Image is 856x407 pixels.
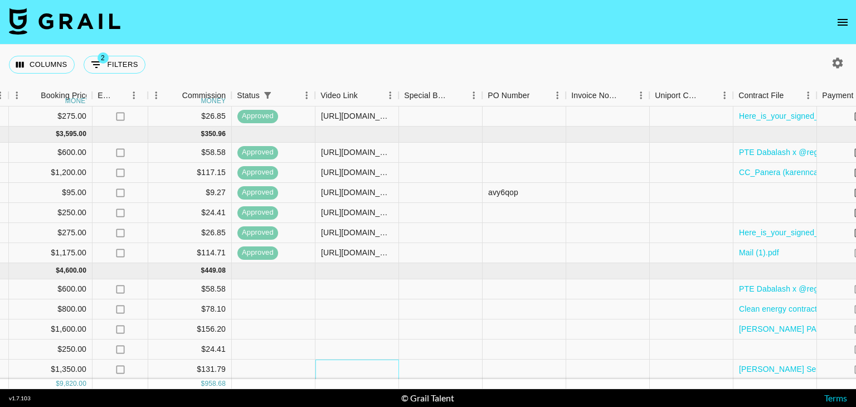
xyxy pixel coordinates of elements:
[56,266,60,275] div: $
[148,203,232,223] div: $24.41
[275,88,291,103] button: Sort
[113,88,129,103] button: Sort
[824,393,847,403] a: Terms
[800,87,816,104] button: Menu
[148,163,232,183] div: $117.15
[649,85,733,106] div: Uniport Contact Email
[237,111,278,122] span: approved
[733,85,816,106] div: Contract File
[398,85,482,106] div: Special Booking Type
[65,98,90,104] div: money
[549,87,566,104] button: Menu
[566,85,649,106] div: Invoice Notes
[205,379,226,389] div: 958.68
[321,227,393,238] div: https://www.instagram.com/p/DNo5zu6t0Xk/?utm_source=ig_web_copy_link&igsh=NXpxaW1sZ29zNHB5
[237,248,278,258] span: approved
[320,85,358,106] div: Video Link
[8,87,25,104] button: Menu
[9,319,93,340] div: $1,600.00
[201,379,205,389] div: $
[148,299,232,319] div: $78.10
[148,87,164,104] button: Menu
[315,85,398,106] div: Video Link
[9,299,93,319] div: $800.00
[148,143,232,163] div: $58.58
[488,85,529,106] div: PO Number
[9,203,93,223] div: $250.00
[60,379,86,389] div: 9,820.00
[571,85,617,106] div: Invoice Notes
[321,110,393,122] div: https://www.instagram.com/p/DMgtONrObqq/?utm_source=ig_web_copy_link&igsh=YjV1YmRkOHpiYjAz
[205,129,226,139] div: 350.96
[401,393,454,404] div: © Grail Talent
[482,85,566,106] div: PO Number
[9,340,93,360] div: $250.00
[465,87,482,104] button: Menu
[125,87,142,104] button: Menu
[148,340,232,360] div: $24.41
[98,85,113,106] div: Expenses: Remove Commission?
[488,187,518,198] div: avy6qop
[260,88,275,103] div: 1 active filter
[201,266,205,275] div: $
[148,360,232,380] div: $131.79
[404,85,450,106] div: Special Booking Type
[9,243,93,263] div: $1,175.00
[56,379,60,389] div: $
[148,106,232,127] div: $26.85
[148,319,232,340] div: $156.20
[655,85,701,106] div: Uniport Contact Email
[9,8,120,35] img: Grail Talent
[167,88,182,103] button: Sort
[237,147,278,158] span: approved
[9,143,93,163] div: $600.00
[716,87,733,104] button: Menu
[148,223,232,243] div: $26.85
[358,88,373,103] button: Sort
[9,223,93,243] div: $275.00
[148,243,232,263] div: $114.71
[201,98,226,104] div: money
[9,163,93,183] div: $1,200.00
[450,88,465,103] button: Sort
[382,87,398,104] button: Menu
[321,207,393,218] div: https://www.tiktok.com/@karenncactus/video/7538479838349298999?is_from_webapp=1&sender_device=pc&...
[98,52,109,64] span: 2
[60,266,86,275] div: 4,600.00
[41,85,90,106] div: Booking Price
[237,187,278,198] span: approved
[529,88,545,103] button: Sort
[321,187,393,198] div: https://www.tiktok.com/@karenncactus/video/7544005335560801591
[148,183,232,203] div: $9.27
[182,85,226,106] div: Commission
[148,279,232,299] div: $58.58
[701,88,716,103] button: Sort
[739,247,779,258] a: Mail (1).pdf
[9,395,31,402] div: v 1.7.103
[84,56,145,74] button: Show filters
[9,279,93,299] div: $600.00
[9,183,93,203] div: $95.00
[237,167,278,178] span: approved
[237,85,260,106] div: Status
[237,207,278,218] span: approved
[205,266,226,275] div: 449.08
[231,85,315,106] div: Status
[201,129,205,139] div: $
[298,87,315,104] button: Menu
[92,85,148,106] div: Expenses: Remove Commission?
[831,11,854,33] button: open drawer
[9,360,93,380] div: $1,350.00
[56,129,60,139] div: $
[321,167,393,178] div: https://www.instagram.com/reel/DN3YfXnXDFy/?igsh=ODRuZHFibG9raWRs
[237,227,278,238] span: approved
[260,88,275,103] button: Show filters
[9,56,75,74] button: Select columns
[321,147,393,158] div: https://www.tiktok.com/@itsregannn.xo/video/7536621469825043725
[633,87,649,104] button: Menu
[9,106,93,127] div: $275.00
[739,303,830,314] a: Clean energy contract.pdf
[784,88,800,103] button: Sort
[617,88,633,103] button: Sort
[25,88,41,103] button: Sort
